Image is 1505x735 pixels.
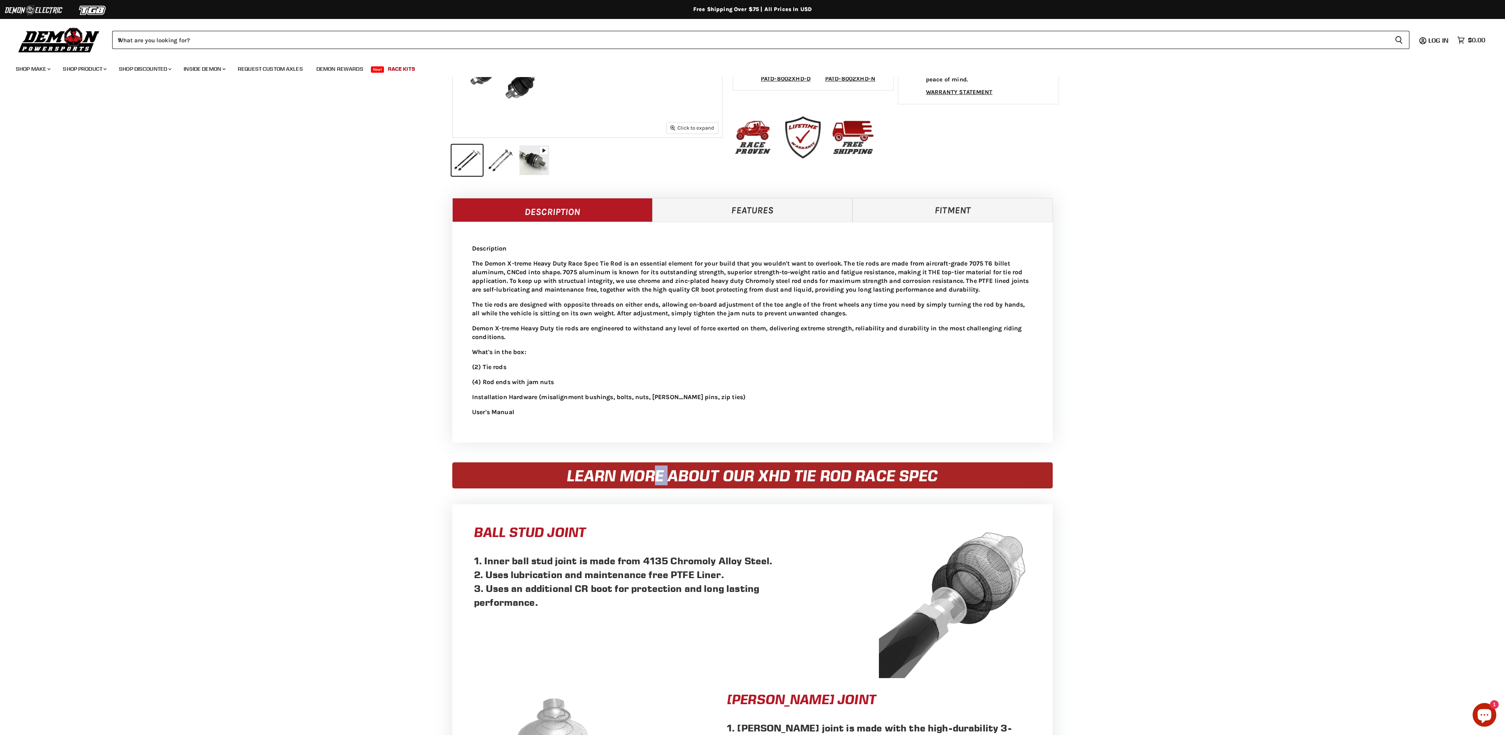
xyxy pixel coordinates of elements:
[730,114,776,160] img: race_proven_1.jpg
[1453,34,1489,46] a: $0.00
[113,61,176,77] a: Shop Discounted
[63,3,122,18] img: TGB Logo 2
[16,26,102,54] img: Demon Powersports
[519,145,550,176] button: (FOR TESTING) CFMOTO ZFORCE 950 Demon Xtreme Heavy Duty Tie Rod Race Spec thumbnail
[721,687,1037,711] div: [PERSON_NAME] JOINT
[852,198,1053,222] a: Fitment
[112,31,1388,49] input: When autocomplete results are available use up and down arrows to review and enter to select
[653,198,853,222] a: Features
[4,3,63,18] img: Demon Electric Logo 2
[879,520,1037,678] img: Stud Img
[371,66,384,73] span: New!
[310,61,369,77] a: Demon Rewards
[472,259,1033,294] p: The Demon X-treme Heavy Duty Race Spec Tie Rod is an essential element for your build that you wo...
[57,61,111,77] a: Shop Product
[485,145,516,176] button: PATD-3004XHD-N thumbnail
[1468,36,1485,44] span: $0.00
[761,75,811,82] a: PATD-8002XHD-D
[780,114,826,160] img: warranty_1.jpg
[10,58,1483,77] ul: Main menu
[830,114,876,160] img: free_shipping_1.jpg
[472,244,1033,253] p: Description
[112,31,1409,49] form: Product
[1425,37,1453,44] a: Log in
[1470,703,1499,729] inbox-online-store-chat: Shopify online store chat
[468,520,784,544] div: BALL STUD JOINT
[472,348,1033,356] p: What's in the box:
[178,61,230,77] a: Inside Demon
[468,548,784,615] div: 1. Inner ball stud joint is made from 4135 Chromoly Alloy Steel. 2. Uses lubrication and maintena...
[667,122,718,133] button: Click to expand
[1428,36,1449,44] span: Log in
[472,378,1033,386] p: (4) Rod ends with jam nuts
[232,61,309,77] a: Request Custom Axles
[436,6,1069,13] div: Free Shipping Over $75 | All Prices In USD
[10,61,55,77] a: Shop Make
[472,408,1033,416] p: User's Manual
[825,75,875,82] a: PATD-8002XHD-N
[382,61,421,77] a: Race Kits
[472,393,1033,401] p: Installation Hardware (misalignment bushings, bolts, nuts, [PERSON_NAME] pins, zip ties)
[472,300,1033,318] p: The tie rods are designed with opposite threads on either ends, allowing on-board adjustment of t...
[926,89,993,96] a: WARRANTY STATEMENT
[452,198,653,222] a: Description
[670,125,714,131] span: Click to expand
[472,363,1033,371] p: (2) Tie rods
[472,324,1033,341] p: Demon X-treme Heavy Duty tie rods are engineered to withstand any level of force exerted on them,...
[1388,31,1409,49] button: Search
[452,462,1053,488] div: LEARN MORE ABOUT OUR XHD TIE ROD RACE SPEC
[451,145,483,176] button: (FOR TESTING) CFMOTO ZFORCE 950 Demon Xtreme Heavy Duty Tie Rod Race Spec thumbnail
